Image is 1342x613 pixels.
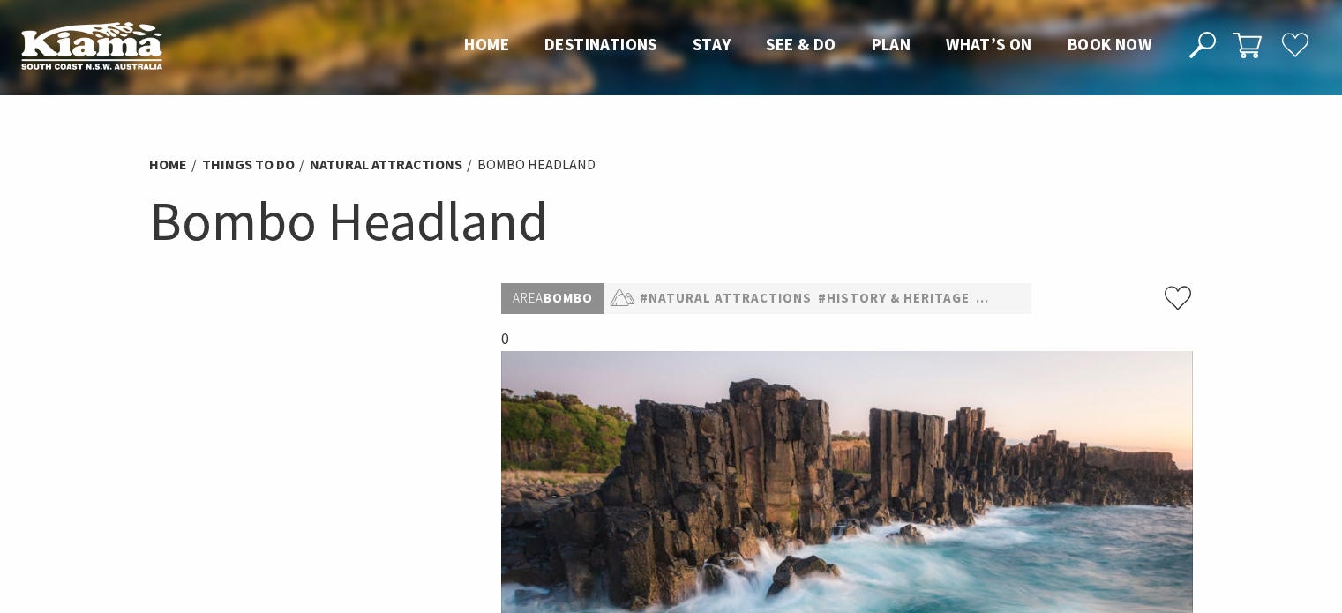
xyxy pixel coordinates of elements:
a: Home [464,34,509,56]
span: Book now [1068,34,1151,55]
span: Home [464,34,509,55]
span: Stay [693,34,731,55]
a: Stay [693,34,731,56]
a: Natural Attractions [310,155,462,174]
a: #Natural Attractions [640,288,812,310]
span: Destinations [544,34,657,55]
h1: Bombo Headland [149,185,1194,257]
img: Kiama Logo [21,21,162,70]
a: Things To Do [202,155,295,174]
span: What’s On [946,34,1032,55]
span: Area [513,289,544,306]
li: Bombo Headland [477,153,596,176]
p: Bombo [501,283,604,314]
a: Home [149,155,187,174]
a: #History & Heritage [818,288,970,310]
span: See & Do [766,34,836,55]
a: What’s On [946,34,1032,56]
nav: Main Menu [446,31,1169,60]
a: Plan [872,34,911,56]
span: Plan [872,34,911,55]
a: See & Do [766,34,836,56]
a: Destinations [544,34,657,56]
a: Book now [1068,34,1151,56]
